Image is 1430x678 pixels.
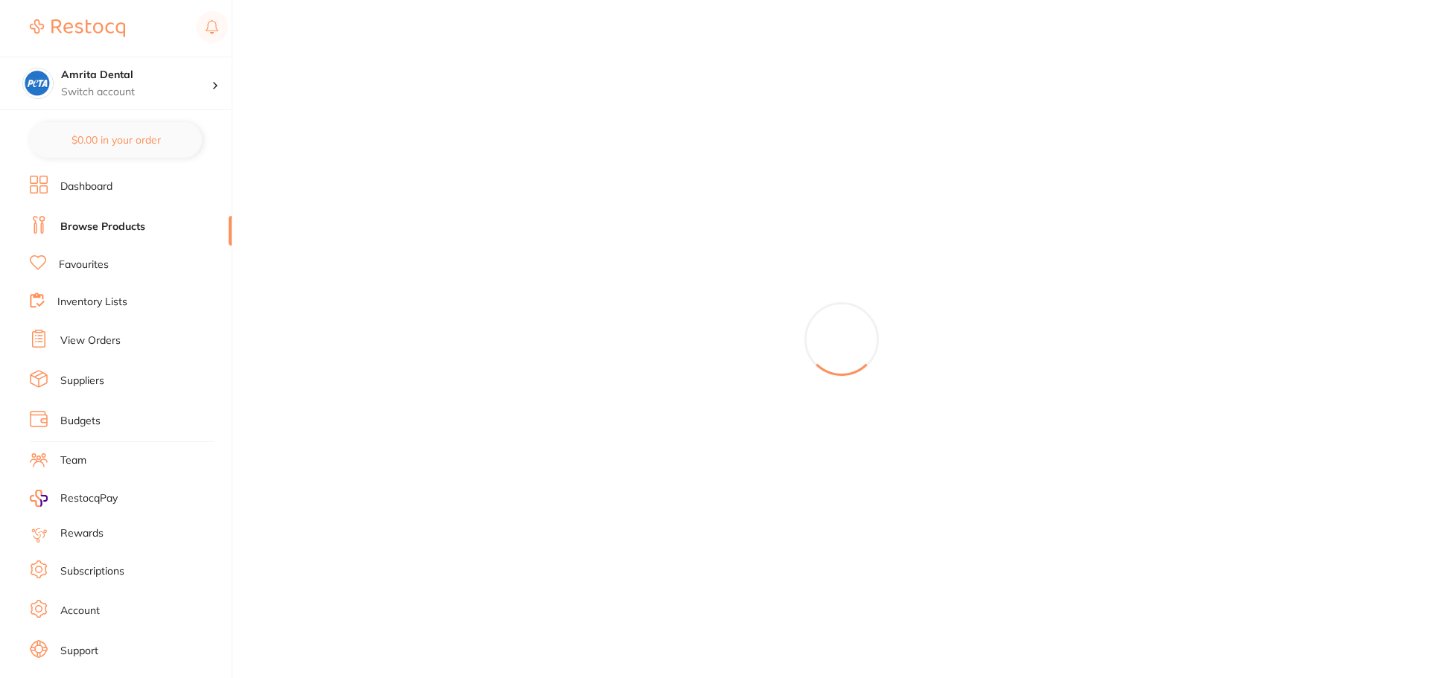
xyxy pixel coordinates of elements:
a: Favourites [59,258,109,272]
img: RestocqPay [30,490,48,507]
a: Team [60,453,86,468]
img: Restocq Logo [30,19,125,37]
a: Browse Products [60,220,145,234]
a: Subscriptions [60,564,124,579]
a: Suppliers [60,374,104,388]
button: $0.00 in your order [30,122,202,158]
a: Rewards [60,526,104,541]
a: View Orders [60,333,121,348]
a: Support [60,644,98,659]
p: Switch account [61,85,212,100]
a: RestocqPay [30,490,118,507]
h4: Amrita Dental [61,68,212,83]
span: RestocqPay [60,491,118,506]
a: Account [60,604,100,618]
a: Budgets [60,414,101,429]
a: Inventory Lists [57,295,127,310]
a: Restocq Logo [30,11,125,45]
img: Amrita Dental [23,68,53,98]
a: Dashboard [60,179,112,194]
